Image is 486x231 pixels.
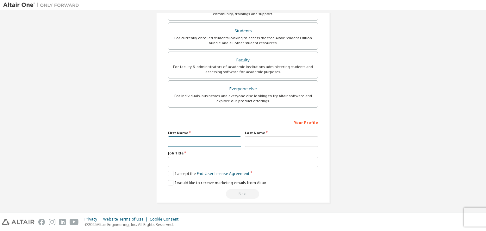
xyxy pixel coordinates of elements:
[245,130,318,135] label: Last Name
[3,2,82,8] img: Altair One
[70,219,79,225] img: youtube.svg
[197,171,249,176] a: End-User License Agreement
[168,130,241,135] label: First Name
[172,84,314,93] div: Everyone else
[172,64,314,74] div: For faculty & administrators of academic institutions administering students and accessing softwa...
[172,56,314,65] div: Faculty
[168,180,266,185] label: I would like to receive marketing emails from Altair
[84,222,182,227] p: © 2025 Altair Engineering, Inc. All Rights Reserved.
[103,217,150,222] div: Website Terms of Use
[2,219,34,225] img: altair_logo.svg
[172,35,314,46] div: For currently enrolled students looking to access the free Altair Student Edition bundle and all ...
[150,217,182,222] div: Cookie Consent
[168,189,318,199] div: Read and acccept EULA to continue
[59,219,66,225] img: linkedin.svg
[84,217,103,222] div: Privacy
[49,219,55,225] img: instagram.svg
[172,93,314,103] div: For individuals, businesses and everyone else looking to try Altair software and explore our prod...
[168,117,318,127] div: Your Profile
[38,219,45,225] img: facebook.svg
[172,27,314,35] div: Students
[168,151,318,156] label: Job Title
[168,171,249,176] label: I accept the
